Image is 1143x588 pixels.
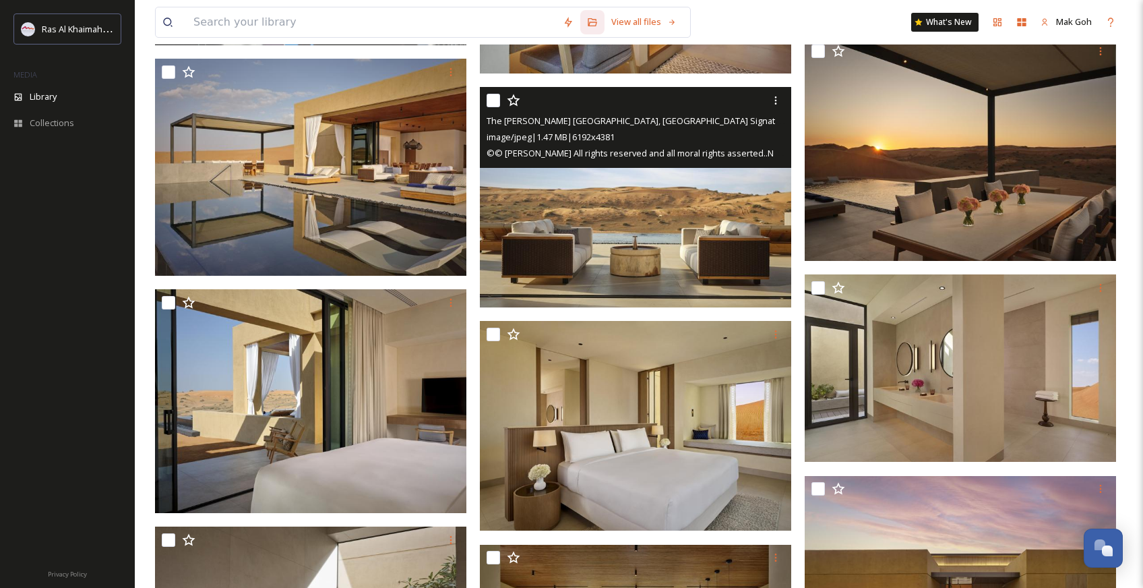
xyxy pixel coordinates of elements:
[480,87,791,307] img: The Ritz-Carlton Ras Al Khaimah, Al Wadi Desert Signature Villa Outdoor Seating.jpg
[911,13,979,32] a: What's New
[805,38,1116,261] img: The Ritz-Carlton Ras Al Khaimah, Al Wadi Desert Signature Villa Outdoor Dining.jpg
[805,274,1116,463] img: The Ritz-Carlton Ras Al Khaimah, Al Wadi Desert Signature Villa Master Bedroom Bathroom.jpg
[48,570,87,579] span: Privacy Policy
[480,321,791,531] img: The Ritz-Carlton Ras Al Khaimah, Al Wadi Desert Signature Villa Master Bedroom.jpg
[155,59,466,276] img: The Ritz-Carlton Ras Al Khaimah, Al Wadi Desert Signature Villa Pool & Terrace.jpg
[1084,529,1123,568] button: Open Chat
[1056,16,1092,28] span: Mak Goh
[487,131,615,143] span: image/jpeg | 1.47 MB | 6192 x 4381
[22,22,35,36] img: Logo_RAKTDA_RGB-01.png
[30,90,57,103] span: Library
[187,7,556,37] input: Search your library
[42,22,233,35] span: Ras Al Khaimah Tourism Development Authority
[13,69,37,80] span: MEDIA
[155,289,466,514] img: The Ritz-Carlton Ras Al Khaimah, Al Wadi Desert Signature Villa Master Bedroom View.jpg
[30,117,74,129] span: Collections
[605,9,683,35] a: View all files
[1034,9,1099,35] a: Mak Goh
[48,565,87,581] a: Privacy Policy
[487,114,890,127] span: The [PERSON_NAME] [GEOGRAPHIC_DATA], [GEOGRAPHIC_DATA] Signature Villa Outdoor Seating.jpg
